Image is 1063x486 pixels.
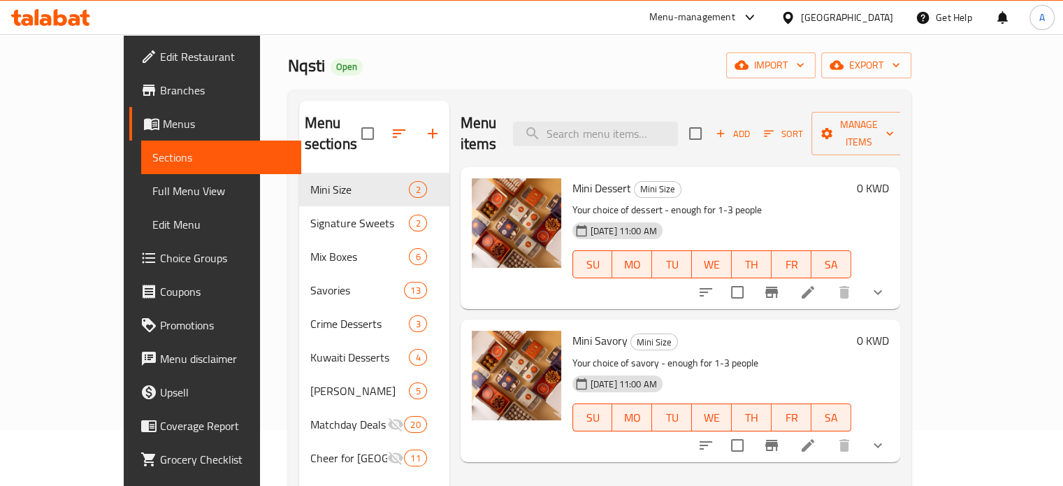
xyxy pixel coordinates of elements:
span: Sections [152,149,290,166]
a: Upsell [129,376,301,409]
span: WE [697,255,726,275]
span: Full Menu View [152,183,290,199]
button: import [726,52,816,78]
span: Mix Boxes [310,248,410,265]
span: 2 [410,217,426,230]
button: Branch-specific-item [755,429,788,462]
button: SU [572,403,613,431]
span: Mini Dessert [572,178,631,199]
div: items [409,315,426,332]
span: Sort [764,126,802,142]
div: Savories13 [299,273,449,307]
span: SU [579,255,607,275]
span: 3 [410,317,426,331]
div: items [404,450,426,466]
span: FR [777,408,806,428]
img: Mini Savory [472,331,561,420]
span: Crime Desserts [310,315,410,332]
div: Signature Sweets2 [299,206,449,240]
a: Menus [129,107,301,141]
span: TH [737,408,766,428]
div: Mix Boxes6 [299,240,449,273]
button: SU [572,250,613,278]
div: [PERSON_NAME]5 [299,374,449,408]
a: Edit Menu [141,208,301,241]
span: Sort sections [382,117,416,150]
button: SA [811,250,851,278]
a: Sections [141,141,301,174]
button: show more [861,429,895,462]
span: Select section [681,119,710,148]
span: Sort items [755,123,811,145]
div: items [409,383,426,399]
span: Choice Groups [160,250,290,266]
span: Promotions [160,317,290,334]
h6: 0 KWD [857,178,889,198]
div: Crime Desserts3 [299,307,449,341]
button: TU [652,403,692,431]
span: Select all sections [353,119,382,148]
span: import [737,57,804,74]
button: WE [692,403,732,431]
svg: Show Choices [869,284,886,301]
span: [DATE] 11:00 AM [585,378,663,391]
button: FR [772,250,811,278]
a: Promotions [129,308,301,342]
button: delete [827,429,861,462]
h2: Menu sections [305,113,361,155]
span: FR [777,255,806,275]
span: Select to update [723,431,752,460]
span: TU [658,408,686,428]
div: [GEOGRAPHIC_DATA] [801,10,893,25]
span: Cheer for [GEOGRAPHIC_DATA] [310,450,388,466]
span: Mini Size [310,181,410,198]
span: 6 [410,250,426,264]
span: Select to update [723,278,752,307]
span: Open [331,61,363,73]
span: WE [697,408,726,428]
div: Mini Size2 [299,173,449,206]
h2: Menu items [461,113,497,155]
div: items [404,282,426,299]
span: Matchday Deals [310,416,388,433]
div: Cheer for [GEOGRAPHIC_DATA]11 [299,441,449,475]
span: MO [618,408,646,428]
button: export [821,52,911,78]
span: export [832,57,900,74]
span: SU [579,408,607,428]
button: Add [710,123,755,145]
span: 2 [410,183,426,196]
span: Edit Restaurant [160,48,290,65]
span: Add item [710,123,755,145]
span: Nqsti [288,50,325,81]
span: Mini Size [635,181,681,197]
span: 4 [410,351,426,364]
a: Edit Restaurant [129,40,301,73]
button: TU [652,250,692,278]
button: TH [732,403,772,431]
button: WE [692,250,732,278]
p: Your choice of savory - enough for 1-3 people [572,355,851,372]
a: Grocery Checklist [129,443,301,476]
span: TU [658,255,686,275]
div: items [404,416,426,433]
svg: Show Choices [869,437,886,454]
span: Savories [310,282,405,299]
div: Mini Size [630,334,678,350]
div: items [409,181,426,198]
button: MO [612,403,652,431]
span: Mini Savory [572,330,628,351]
span: A [1039,10,1045,25]
a: Coupons [129,275,301,308]
span: Menu disclaimer [160,350,290,367]
span: 5 [410,385,426,398]
svg: Inactive section [387,450,404,466]
a: Menu disclaimer [129,342,301,376]
input: search [513,122,678,146]
p: Your choice of dessert - enough for 1-3 people [572,201,851,219]
a: Edit menu item [800,284,816,301]
span: MO [618,255,646,275]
